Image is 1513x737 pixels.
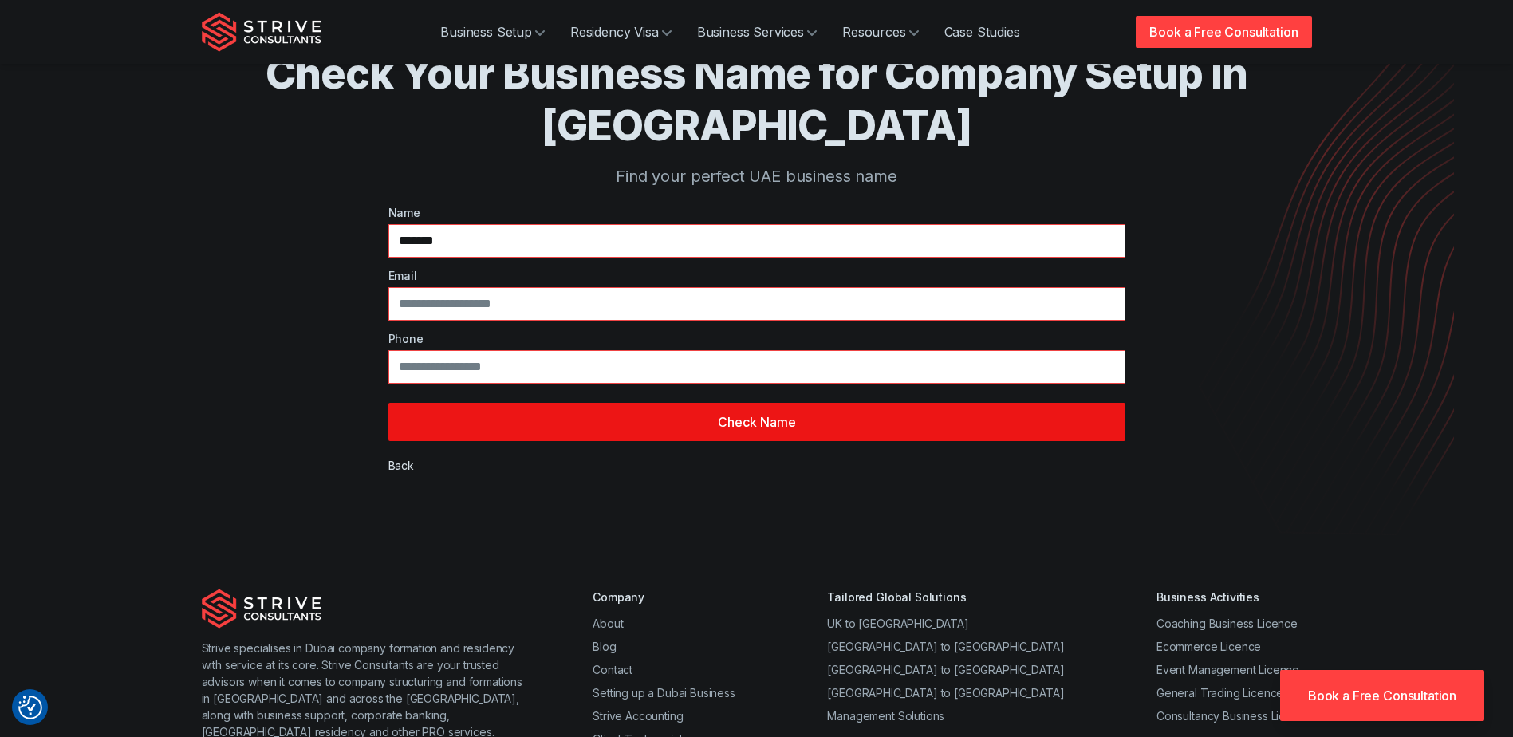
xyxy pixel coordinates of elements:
a: Case Studies [932,16,1033,48]
label: Phone [388,330,1125,347]
button: Check Name [388,403,1125,441]
a: Contact [593,663,632,676]
a: Blog [593,640,616,653]
a: UK to [GEOGRAPHIC_DATA] [827,617,968,630]
a: Consultancy Business Licence [1156,709,1312,723]
a: [GEOGRAPHIC_DATA] to [GEOGRAPHIC_DATA] [827,640,1064,653]
a: Book a Free Consultation [1280,670,1484,721]
img: Strive Consultants [202,12,321,52]
a: Setting up a Dubai Business [593,686,735,700]
a: About [593,617,623,630]
h1: Check Your Business Name for Company Setup in [GEOGRAPHIC_DATA] [266,48,1248,152]
img: Strive Consultants [202,589,321,629]
label: Name [388,204,1125,221]
a: [GEOGRAPHIC_DATA] to [GEOGRAPHIC_DATA] [827,686,1064,700]
a: Residency Visa [558,16,684,48]
a: Ecommerce Licence [1156,640,1261,653]
a: General Trading Licence [1156,686,1283,700]
a: Business Services [684,16,829,48]
a: Event Management Licence [1156,663,1299,676]
div: Business Activities [1156,589,1312,605]
div: Tailored Global Solutions [827,589,1064,605]
button: Consent Preferences [18,696,42,719]
a: Coaching Business Licence [1156,617,1298,630]
a: [GEOGRAPHIC_DATA] to [GEOGRAPHIC_DATA] [827,663,1064,676]
p: Find your perfect UAE business name [266,164,1248,188]
a: Business Setup [428,16,558,48]
label: Email [388,267,1125,284]
a: Book a Free Consultation [1136,16,1311,48]
div: Company [593,589,735,605]
img: Revisit consent button [18,696,42,719]
a: Management Solutions [827,709,944,723]
div: Back [388,457,414,474]
a: Resources [829,16,932,48]
a: Strive Accounting [593,709,683,723]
